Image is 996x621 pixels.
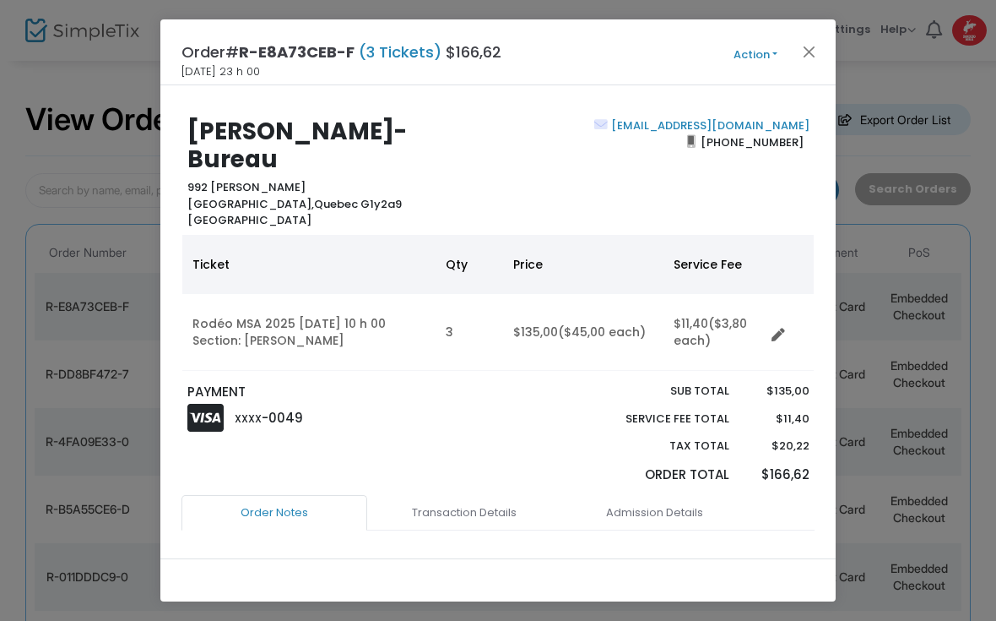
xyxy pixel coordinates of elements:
span: ($45,00 each) [558,324,646,340]
td: $135,00 [503,294,663,371]
span: [DATE] 23 h 00 [181,63,260,80]
p: PAYMENT [187,383,490,402]
span: (3 Tickets) [355,41,446,63]
p: Service Fee Total [586,411,729,428]
p: Order Total [586,466,729,485]
button: Action [705,46,806,64]
a: [EMAIL_ADDRESS][DOMAIN_NAME] [608,117,809,133]
p: $11,40 [745,411,809,428]
a: Transaction Details [371,495,557,531]
span: ($3,80 each) [674,315,747,349]
span: XXXX [235,411,262,426]
th: Price [503,235,663,294]
p: $20,22 [745,438,809,455]
a: Admission Details [561,495,747,531]
p: Tax Total [586,438,729,455]
th: Ticket [182,235,436,294]
p: $135,00 [745,383,809,400]
span: [PHONE_NUMBER] [696,128,809,155]
button: Close [798,41,820,63]
p: $166,62 [745,466,809,485]
span: -0049 [262,409,303,427]
b: [PERSON_NAME]-Bureau [187,115,407,176]
td: 3 [436,294,503,371]
th: Service Fee [663,235,765,294]
span: R-E8A73CEB-F [239,41,355,63]
a: Order Notes [181,495,367,531]
div: Data table [182,235,814,371]
span: [GEOGRAPHIC_DATA], [187,196,314,212]
td: $11,40 [663,294,765,371]
h4: Order# $166,62 [181,41,501,63]
th: Qty [436,235,503,294]
p: Sub total [586,383,729,400]
td: Rodéo MSA 2025 [DATE] 10 h 00 Section: [PERSON_NAME] [182,294,436,371]
b: 992 [PERSON_NAME] Quebec G1y2a9 [GEOGRAPHIC_DATA] [187,179,402,228]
